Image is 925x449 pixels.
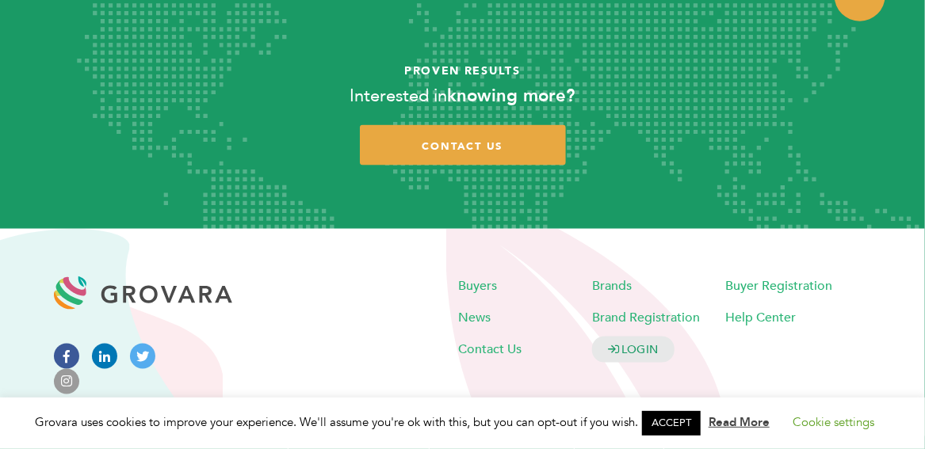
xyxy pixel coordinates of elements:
[422,139,503,154] span: contact us
[458,341,522,358] a: Contact Us
[725,309,796,326] a: Help Center
[360,125,566,166] a: contact us
[642,411,701,436] a: ACCEPT
[458,277,497,295] a: Buyers
[458,309,491,326] a: News
[35,414,890,430] span: Grovara uses cookies to improve your experience. We'll assume you're ok with this, but you can op...
[793,414,874,430] a: Cookie settings
[709,414,770,430] a: Read More
[725,277,832,295] a: Buyer Registration
[592,309,700,326] a: Brand Registration
[350,84,448,108] span: Interested in
[592,337,675,363] a: LOGIN
[592,277,632,295] a: Brands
